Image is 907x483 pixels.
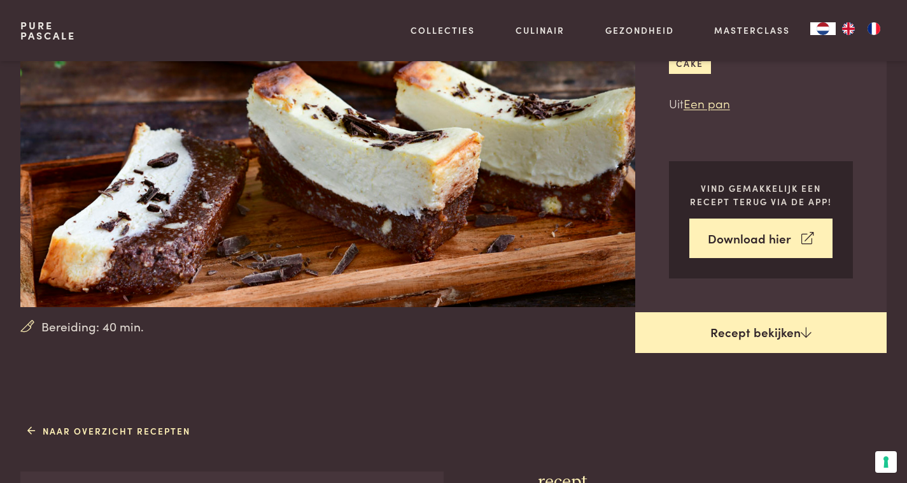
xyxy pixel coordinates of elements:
a: Download hier [689,219,833,259]
a: NL [810,22,836,35]
a: PurePascale [20,20,76,41]
a: Naar overzicht recepten [27,424,191,438]
p: Uit [669,94,853,113]
a: EN [836,22,861,35]
span: Bereiding: 40 min. [41,317,144,336]
ul: Language list [836,22,887,35]
aside: Language selected: Nederlands [810,22,887,35]
a: Culinair [516,24,565,37]
a: cake [669,53,711,74]
a: Gezondheid [605,24,674,37]
a: FR [861,22,887,35]
div: Language [810,22,836,35]
a: Masterclass [714,24,790,37]
a: Collecties [411,24,475,37]
a: Recept bekijken [635,312,887,353]
button: Uw voorkeuren voor toestemming voor trackingtechnologieën [875,451,897,473]
p: Vind gemakkelijk een recept terug via de app! [689,182,833,208]
a: Een pan [684,94,730,112]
